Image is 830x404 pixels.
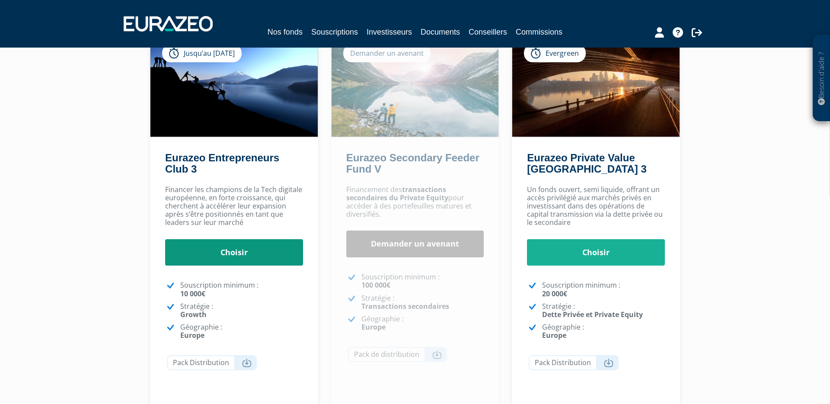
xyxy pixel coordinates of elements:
[162,44,242,62] div: Jusqu’au [DATE]
[343,44,431,62] div: Demander un avenant
[421,26,460,38] a: Documents
[367,26,412,38] a: Investisseurs
[180,310,207,319] strong: Growth
[529,355,619,370] a: Pack Distribution
[180,289,205,298] strong: 10 000€
[527,152,646,175] a: Eurazeo Private Value [GEOGRAPHIC_DATA] 3
[167,355,257,370] a: Pack Distribution
[512,35,680,137] img: Eurazeo Private Value Europe 3
[332,35,499,137] img: Eurazeo Secondary Feeder Fund V
[180,302,303,319] p: Stratégie :
[361,322,386,332] strong: Europe
[817,39,827,117] p: Besoin d'aide ?
[165,152,279,175] a: Eurazeo Entrepreneurs Club 3
[180,281,303,298] p: Souscription minimum :
[361,301,449,311] strong: Transactions secondaires
[527,186,665,227] p: Un fonds ouvert, semi liquide, offrant un accès privilégié aux marchés privés en investissant dan...
[124,16,213,32] img: 1732889491-logotype_eurazeo_blanc_rvb.png
[542,302,665,319] p: Stratégie :
[542,323,665,340] p: Géographie :
[346,231,484,257] a: Demander un avenant
[361,294,484,311] p: Stratégie :
[527,239,665,266] a: Choisir
[361,315,484,331] p: Géographie :
[361,273,484,289] p: Souscription minimum :
[542,330,566,340] strong: Europe
[268,26,303,39] a: Nos fonds
[311,26,358,38] a: Souscriptions
[361,280,390,290] strong: 100 000€
[542,289,567,298] strong: 20 000€
[165,186,303,227] p: Financer les champions de la Tech digitale européenne, en forte croissance, qui cherchent à accél...
[180,330,204,340] strong: Europe
[524,44,586,62] div: Evergreen
[469,26,507,38] a: Conseillers
[165,239,303,266] a: Choisir
[346,186,484,219] p: Financement des pour accéder à des portefeuilles matures et diversifiés.
[150,35,318,137] img: Eurazeo Entrepreneurs Club 3
[346,152,479,175] a: Eurazeo Secondary Feeder Fund V
[348,347,447,362] a: Pack de distribution
[542,310,643,319] strong: Dette Privée et Private Equity
[346,185,448,202] strong: transactions secondaires du Private Equity
[542,281,665,298] p: Souscription minimum :
[516,26,562,38] a: Commissions
[180,323,303,340] p: Géographie :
